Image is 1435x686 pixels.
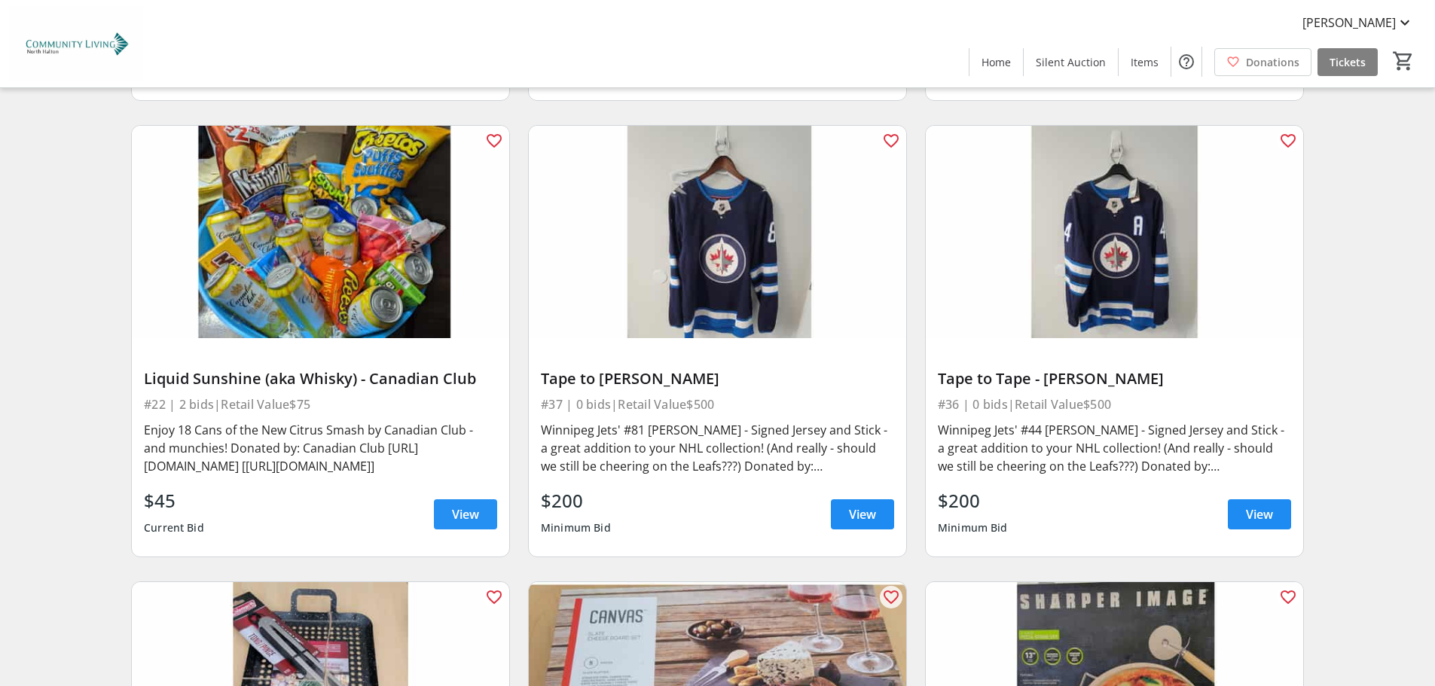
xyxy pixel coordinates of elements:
[541,421,894,475] div: Winnipeg Jets' #81 [PERSON_NAME] - Signed Jersey and Stick - a great addition to your NHL collect...
[434,499,497,529] a: View
[1390,47,1417,75] button: Cart
[144,394,497,415] div: #22 | 2 bids | Retail Value $75
[1246,54,1299,70] span: Donations
[144,370,497,388] div: Liquid Sunshine (aka Whisky) - Canadian Club
[1036,54,1106,70] span: Silent Auction
[144,421,497,475] div: Enjoy 18 Cans of the New Citrus Smash by Canadian Club - and munchies! Donated by: Canadian Club ...
[1317,48,1378,76] a: Tickets
[882,132,900,150] mat-icon: favorite_outline
[541,514,611,541] div: Minimum Bid
[144,514,204,541] div: Current Bid
[969,48,1023,76] a: Home
[1246,505,1273,523] span: View
[1131,54,1159,70] span: Items
[1330,54,1366,70] span: Tickets
[144,487,204,514] div: $45
[529,126,906,338] img: Tape to Tape - Connor
[485,588,503,606] mat-icon: favorite_outline
[938,394,1291,415] div: #36 | 0 bids | Retail Value $500
[452,505,479,523] span: View
[938,514,1008,541] div: Minimum Bid
[1171,47,1201,77] button: Help
[849,505,876,523] span: View
[541,370,894,388] div: Tape to [PERSON_NAME]
[831,499,894,529] a: View
[1302,14,1396,32] span: [PERSON_NAME]
[1119,48,1171,76] a: Items
[541,394,894,415] div: #37 | 0 bids | Retail Value $500
[938,421,1291,475] div: Winnipeg Jets' #44 [PERSON_NAME] - Signed Jersey and Stick - a great addition to your NHL collect...
[1290,11,1426,35] button: [PERSON_NAME]
[1279,588,1297,606] mat-icon: favorite_outline
[938,370,1291,388] div: Tape to Tape - [PERSON_NAME]
[132,126,509,338] img: Liquid Sunshine (aka Whisky) - Canadian Club
[541,487,611,514] div: $200
[485,132,503,150] mat-icon: favorite_outline
[1024,48,1118,76] a: Silent Auction
[9,6,143,81] img: Community Living North Halton's Logo
[1214,48,1311,76] a: Donations
[926,126,1303,338] img: Tape to Tape - Morrissey
[882,588,900,606] mat-icon: favorite_outline
[1279,132,1297,150] mat-icon: favorite_outline
[938,487,1008,514] div: $200
[1228,499,1291,529] a: View
[982,54,1011,70] span: Home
